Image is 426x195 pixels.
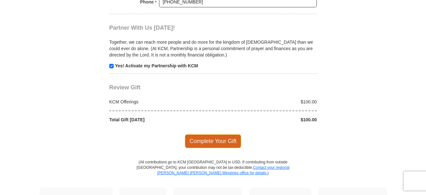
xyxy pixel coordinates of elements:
strong: Yes! Activate my Partnership with KCM [115,63,198,68]
div: Total Gift [DATE] [106,116,213,123]
a: Contact your regional [PERSON_NAME] [PERSON_NAME] Ministries office for details. [157,165,289,175]
div: $100.00 [213,116,320,123]
p: (All contributions go to KCM [GEOGRAPHIC_DATA] in USD. If contributing from outside [GEOGRAPHIC_D... [136,160,290,187]
span: Complete Your Gift [185,134,241,148]
span: Review Gift [109,84,141,91]
span: Partner With Us [DATE]! [109,25,175,31]
div: $100.00 [213,99,320,105]
div: KCM Offerings [106,99,213,105]
p: Together, we can reach more people and do more for the kingdom of [DEMOGRAPHIC_DATA] than we coul... [109,39,317,58]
